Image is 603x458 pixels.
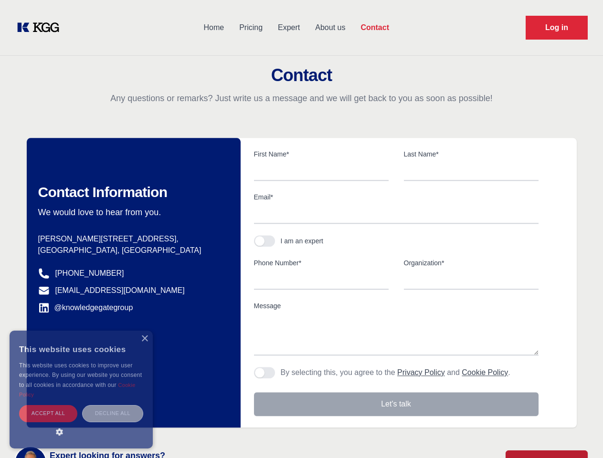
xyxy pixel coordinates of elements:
p: [GEOGRAPHIC_DATA], [GEOGRAPHIC_DATA] [38,245,225,256]
div: Close [141,335,148,343]
label: Organization* [404,258,539,268]
div: Accept all [19,405,77,422]
div: This website uses cookies [19,338,143,361]
h2: Contact [11,66,592,85]
p: By selecting this, you agree to the and . [281,367,510,378]
a: Privacy Policy [397,368,445,376]
label: First Name* [254,149,389,159]
div: Decline all [82,405,143,422]
a: KOL Knowledge Platform: Talk to Key External Experts (KEE) [15,20,67,35]
a: [PHONE_NUMBER] [55,268,124,279]
div: I am an expert [281,236,324,246]
a: Home [196,15,232,40]
a: [EMAIL_ADDRESS][DOMAIN_NAME] [55,285,185,296]
a: Cookie Policy [462,368,508,376]
h2: Contact Information [38,184,225,201]
a: Expert [270,15,307,40]
a: Cookie Policy [19,382,136,397]
label: Email* [254,192,539,202]
button: Let's talk [254,392,539,416]
a: @knowledgegategroup [38,302,133,313]
a: Pricing [232,15,270,40]
label: Last Name* [404,149,539,159]
label: Phone Number* [254,258,389,268]
p: [PERSON_NAME][STREET_ADDRESS], [38,233,225,245]
a: About us [307,15,353,40]
a: Request Demo [526,16,588,40]
p: Any questions or remarks? Just write us a message and we will get back to you as soon as possible! [11,93,592,104]
iframe: Chat Widget [555,412,603,458]
span: This website uses cookies to improve user experience. By using our website you consent to all coo... [19,362,142,388]
a: Contact [353,15,397,40]
label: Message [254,301,539,311]
p: We would love to hear from you. [38,207,225,218]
